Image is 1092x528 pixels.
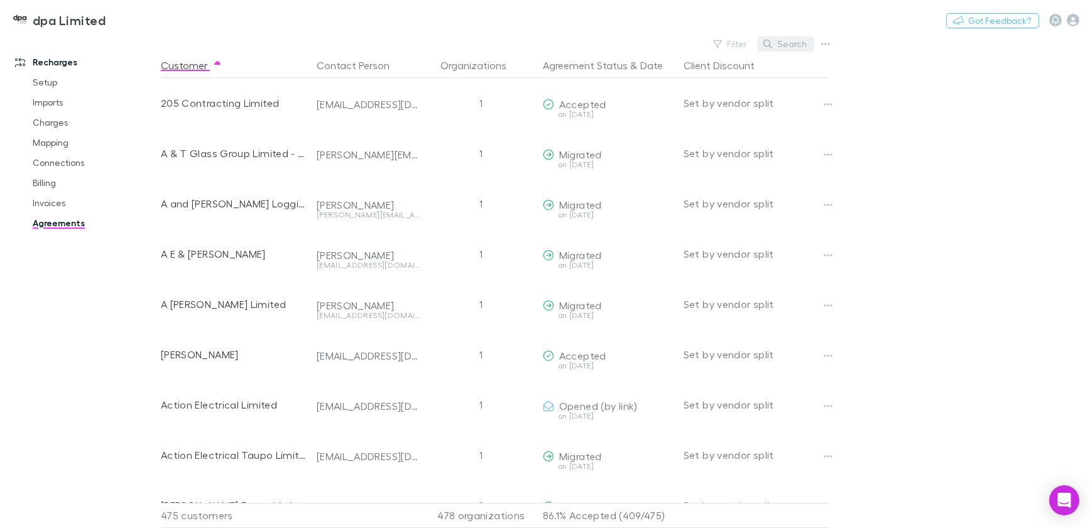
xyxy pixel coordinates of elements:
[543,53,628,78] button: Agreement Status
[161,329,307,380] div: [PERSON_NAME]
[20,173,167,193] a: Billing
[559,349,606,361] span: Accepted
[425,503,538,528] div: 478 organizations
[20,213,167,233] a: Agreements
[559,400,638,412] span: Opened (by link)
[543,211,674,219] div: on [DATE]
[161,128,307,179] div: A & T Glass Group Limited - OSD
[20,92,167,113] a: Imports
[543,463,674,470] div: on [DATE]
[543,503,674,527] p: 86.1% Accepted (409/475)
[684,53,770,78] button: Client Discount
[161,430,307,480] div: Action Electrical Taupo Limited
[440,53,521,78] button: Organizations
[161,53,222,78] button: Customer
[559,249,602,261] span: Migrated
[684,329,829,380] div: Set by vendor split
[543,412,674,420] div: on [DATE]
[1049,485,1079,515] div: Open Intercom Messenger
[425,279,538,329] div: 1
[20,113,167,133] a: Charges
[317,249,420,261] div: [PERSON_NAME]
[684,128,829,179] div: Set by vendor split
[425,179,538,229] div: 1
[684,430,829,480] div: Set by vendor split
[425,78,538,128] div: 1
[161,380,307,430] div: Action Electrical Limited
[161,229,307,279] div: A E & [PERSON_NAME]
[684,229,829,279] div: Set by vendor split
[559,148,602,160] span: Migrated
[640,53,663,78] button: Date
[543,53,674,78] div: &
[317,299,420,312] div: [PERSON_NAME]
[20,153,167,173] a: Connections
[317,450,420,463] div: [EMAIL_ADDRESS][DOMAIN_NAME]
[317,349,420,362] div: [EMAIL_ADDRESS][DOMAIN_NAME]
[559,199,602,211] span: Migrated
[757,36,814,52] button: Search
[684,279,829,329] div: Set by vendor split
[161,78,307,128] div: 205 Contracting Limited
[317,53,405,78] button: Contact Person
[20,133,167,153] a: Mapping
[559,500,606,512] span: Accepted
[33,13,106,28] h3: dpa Limited
[425,380,538,430] div: 1
[559,98,606,110] span: Accepted
[559,299,602,311] span: Migrated
[20,193,167,213] a: Invoices
[684,78,829,128] div: Set by vendor split
[3,52,167,72] a: Recharges
[317,199,420,211] div: [PERSON_NAME]
[684,179,829,229] div: Set by vendor split
[543,362,674,370] div: on [DATE]
[317,400,420,412] div: [EMAIL_ADDRESS][DOMAIN_NAME]
[317,98,420,111] div: [EMAIL_ADDRESS][DOMAIN_NAME]
[946,13,1039,28] button: Got Feedback?
[684,380,829,430] div: Set by vendor split
[425,128,538,179] div: 1
[317,312,420,319] div: [EMAIL_ADDRESS][DOMAIN_NAME]
[317,261,420,269] div: [EMAIL_ADDRESS][DOMAIN_NAME]
[425,430,538,480] div: 1
[543,161,674,168] div: on [DATE]
[317,211,420,219] div: [PERSON_NAME][EMAIL_ADDRESS][DOMAIN_NAME]
[317,500,420,513] div: [PERSON_NAME][EMAIL_ADDRESS][DOMAIN_NAME]
[425,229,538,279] div: 1
[161,279,307,329] div: A [PERSON_NAME] Limited
[425,329,538,380] div: 1
[317,148,420,161] div: [PERSON_NAME][EMAIL_ADDRESS][PERSON_NAME][DOMAIN_NAME]
[5,5,113,35] a: dpa Limited
[13,13,28,28] img: dpa Limited's Logo
[543,111,674,118] div: on [DATE]
[707,36,755,52] button: Filter
[161,503,312,528] div: 475 customers
[20,72,167,92] a: Setup
[543,312,674,319] div: on [DATE]
[543,261,674,269] div: on [DATE]
[161,179,307,229] div: A and [PERSON_NAME] Logging Limited
[559,450,602,462] span: Migrated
